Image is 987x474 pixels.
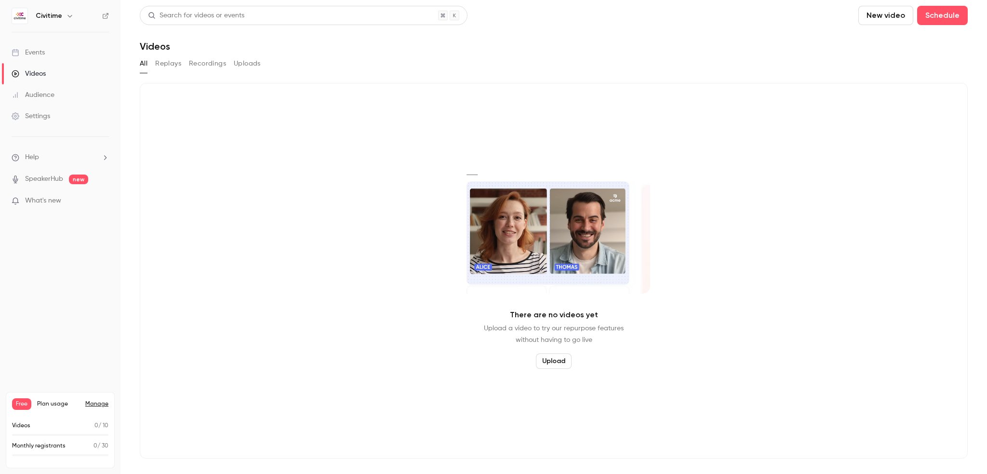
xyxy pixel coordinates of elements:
button: Uploads [234,56,261,71]
div: Videos [12,69,46,79]
button: New video [858,6,913,25]
span: new [69,175,88,184]
p: / 30 [93,442,108,450]
img: Civitime [12,8,27,24]
p: / 10 [94,421,108,430]
p: Monthly registrants [12,442,66,450]
a: SpeakerHub [25,174,63,184]
button: Recordings [189,56,226,71]
div: Events [12,48,45,57]
a: Manage [85,400,108,408]
span: Plan usage [37,400,80,408]
span: 0 [94,423,98,429]
h1: Videos [140,41,170,52]
p: Upload a video to try our repurpose features without having to go live [484,323,624,346]
button: All [140,56,147,71]
div: Audience [12,90,54,100]
div: Search for videos or events [148,11,244,21]
span: Free [12,398,31,410]
li: help-dropdown-opener [12,152,109,163]
span: Help [25,152,39,163]
button: Upload [536,353,572,369]
p: Videos [12,421,30,430]
button: Schedule [917,6,968,25]
span: 0 [93,443,97,449]
p: There are no videos yet [510,309,598,321]
div: Settings [12,111,50,121]
button: Replays [155,56,181,71]
section: Videos [140,6,968,468]
h6: Civitime [36,11,62,21]
span: What's new [25,196,61,206]
iframe: Noticeable Trigger [97,197,109,205]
